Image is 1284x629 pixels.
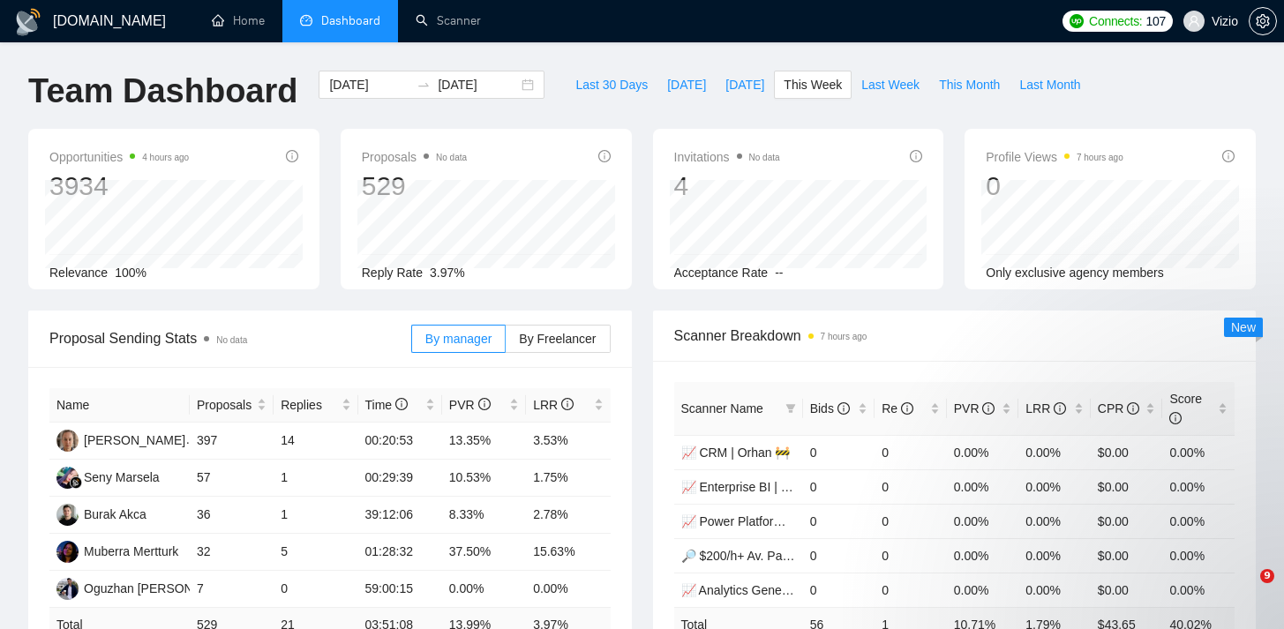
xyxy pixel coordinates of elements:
[416,13,481,28] a: searchScanner
[674,146,780,168] span: Invitations
[300,14,312,26] span: dashboard
[281,395,337,415] span: Replies
[358,423,442,460] td: 00:20:53
[425,332,492,346] span: By manager
[442,497,526,534] td: 8.33%
[875,504,947,538] td: 0
[216,335,247,345] span: No data
[438,75,518,94] input: End date
[803,469,875,504] td: 0
[1018,573,1091,607] td: 0.00%
[821,332,867,341] time: 7 hours ago
[56,504,79,526] img: BA
[1098,401,1139,416] span: CPR
[982,402,995,415] span: info-circle
[56,578,79,600] img: OT
[358,460,442,497] td: 00:29:39
[49,327,411,349] span: Proposal Sending Stats
[716,71,774,99] button: [DATE]
[526,534,610,571] td: 15.63%
[674,169,780,203] div: 4
[875,469,947,504] td: 0
[212,13,265,28] a: homeHome
[49,266,108,280] span: Relevance
[395,398,408,410] span: info-circle
[749,153,780,162] span: No data
[1091,435,1163,469] td: $0.00
[575,75,648,94] span: Last 30 Days
[70,476,82,489] img: gigradar-bm.png
[84,505,146,524] div: Burak Akca
[875,435,947,469] td: 0
[774,71,852,99] button: This Week
[782,395,800,422] span: filter
[1025,401,1066,416] span: LRR
[1224,569,1266,611] iframe: Intercom live chat
[442,460,526,497] td: 10.53%
[947,435,1019,469] td: 0.00%
[674,325,1235,347] span: Scanner Breakdown
[362,266,423,280] span: Reply Rate
[598,150,611,162] span: info-circle
[1249,7,1277,35] button: setting
[986,146,1123,168] span: Profile Views
[954,401,995,416] span: PVR
[56,430,79,452] img: SK
[803,504,875,538] td: 0
[1127,402,1139,415] span: info-circle
[449,398,491,412] span: PVR
[1145,11,1165,31] span: 107
[803,435,875,469] td: 0
[56,541,79,563] img: MM
[1054,402,1066,415] span: info-circle
[28,71,297,112] h1: Team Dashboard
[1169,412,1182,424] span: info-circle
[274,534,357,571] td: 5
[1250,14,1276,28] span: setting
[939,75,1000,94] span: This Month
[1231,320,1256,334] span: New
[56,506,146,520] a: BABurak Akca
[362,169,467,203] div: 529
[875,538,947,573] td: 0
[986,266,1164,280] span: Only exclusive agency members
[785,403,796,414] span: filter
[56,469,160,483] a: SMSeny Marsela
[1089,11,1142,31] span: Connects:
[803,538,875,573] td: 0
[519,332,596,346] span: By Freelancer
[478,398,491,410] span: info-circle
[442,534,526,571] td: 37.50%
[1070,14,1084,28] img: upwork-logo.png
[190,388,274,423] th: Proposals
[56,580,239,595] a: OTOguzhan [PERSON_NAME]
[674,266,769,280] span: Acceptance Rate
[362,146,467,168] span: Proposals
[681,514,847,528] a: 📈 Power Platform | Orhan 🚢
[986,169,1123,203] div: 0
[561,398,574,410] span: info-circle
[190,571,274,608] td: 7
[1260,569,1274,583] span: 9
[681,583,839,597] a: 📈 Analytics Generic | Orhan
[1018,435,1091,469] td: 0.00%
[681,549,824,563] a: 🔎 $200/h+ Av. Payers 💸
[657,71,716,99] button: [DATE]
[321,13,380,28] span: Dashboard
[1162,573,1235,607] td: 0.00%
[84,542,178,561] div: Muberra Mertturk
[329,75,409,94] input: Start date
[274,571,357,608] td: 0
[190,497,274,534] td: 36
[190,423,274,460] td: 397
[875,573,947,607] td: 0
[190,534,274,571] td: 32
[725,75,764,94] span: [DATE]
[56,467,79,489] img: SM
[1162,435,1235,469] td: 0.00%
[526,571,610,608] td: 0.00%
[910,150,922,162] span: info-circle
[274,388,357,423] th: Replies
[115,266,146,280] span: 100%
[56,432,185,446] a: SK[PERSON_NAME]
